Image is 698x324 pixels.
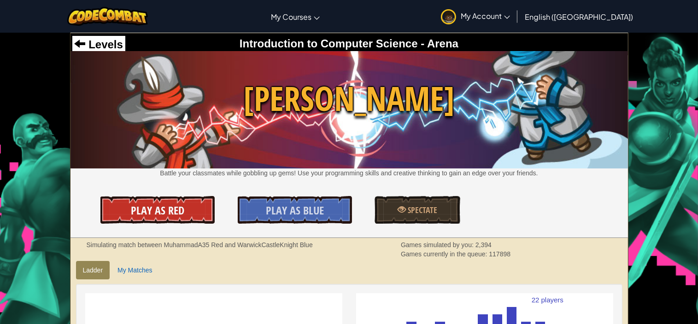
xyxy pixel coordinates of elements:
span: English ([GEOGRAPHIC_DATA]) [525,12,633,22]
span: Levels [86,38,123,51]
a: My Matches [111,261,159,279]
span: Spectate [406,204,437,216]
span: Play As Red [131,203,184,218]
a: English ([GEOGRAPHIC_DATA]) [520,4,638,29]
strong: Simulating match between MuhammadA35 Red and WarwickCastleKnight Blue [87,241,313,249]
span: My Account [461,11,510,21]
a: Spectate [375,196,460,224]
p: Battle your classmates while gobbling up gems! Use your programming skills and creative thinking ... [70,168,628,178]
span: Play As Blue [266,203,324,218]
a: Levels [75,38,123,51]
a: My Account [436,2,515,31]
span: Introduction to Computer Science [240,37,418,50]
a: My Courses [266,4,324,29]
span: 117898 [489,250,510,258]
span: [PERSON_NAME] [70,75,628,122]
img: avatar [441,9,456,24]
span: - Arena [418,37,458,50]
text: 22 players [531,296,563,304]
a: Ladder [76,261,110,279]
span: My Courses [271,12,311,22]
img: Wakka Maul [70,51,628,168]
span: Games simulated by you: [401,241,475,249]
span: Games currently in the queue: [401,250,489,258]
img: CodeCombat logo [67,7,148,26]
span: 2,394 [475,241,492,249]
